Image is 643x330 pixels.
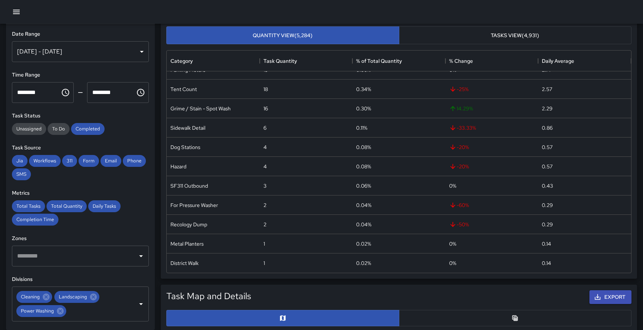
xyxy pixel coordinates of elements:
div: SF311 Outbound [170,182,208,190]
span: -20 % [449,143,469,151]
div: % Change [445,51,538,71]
h6: Date Range [12,30,149,38]
div: 16 [263,105,268,112]
div: Total Tasks [12,200,45,212]
span: 311 [62,158,77,164]
span: To Do [48,126,70,132]
button: Choose time, selected time is 11:59 PM [133,85,148,100]
span: Email [100,158,121,164]
div: Total Quantity [47,200,87,212]
div: % of Total Quantity [352,51,445,71]
div: District Walk [170,259,199,267]
div: Daily Average [538,51,631,71]
div: 0.08% [356,163,371,170]
div: 1 [263,259,265,267]
div: 18 [263,85,268,93]
div: 0.29 [542,221,553,228]
div: Category [170,51,193,71]
h6: Task Status [12,112,149,120]
span: SMS [12,171,31,177]
h6: Divisions [12,275,149,284]
h6: Task Source [12,144,149,152]
span: Completed [71,126,105,132]
h6: Time Range [12,71,149,79]
div: Email [100,155,121,167]
div: Grime / Stain - Spot Wash [170,105,231,112]
div: 0.30% [356,105,371,112]
span: -50 % [449,221,469,228]
div: Metal Planters [170,240,204,247]
div: 0.57 [542,163,553,170]
div: 0.43 [542,182,553,190]
span: Form [79,158,99,164]
button: Tasks View(4,931) [399,26,632,45]
div: % of Total Quantity [356,51,402,71]
span: Power Washing [16,307,58,315]
div: 0.11% [356,124,367,132]
span: Completion Time [12,216,58,223]
div: 311 [62,155,77,167]
div: Hazard [170,163,186,170]
span: Cleaning [16,292,44,301]
div: 4 [263,143,267,151]
div: 0.29 [542,201,553,209]
svg: Map [279,314,287,322]
div: Landscaping [54,291,99,303]
div: 0.04% [356,221,371,228]
button: Open [136,299,146,309]
div: Dog Stations [170,143,200,151]
div: Category [167,51,260,71]
button: Open [136,251,146,261]
div: Task Quantity [260,51,353,71]
span: Unassigned [12,126,46,132]
div: 0.14 [542,259,551,267]
span: Jia [12,158,28,164]
div: 0.57 [542,143,553,151]
button: Quantity View(5,284) [166,26,399,45]
div: 2 [263,221,266,228]
span: -60 % [449,201,469,209]
span: -20 % [449,163,469,170]
div: 0.34% [356,85,371,93]
span: 0 % [449,259,456,267]
h6: Zones [12,234,149,243]
div: Sidewalk Detail [170,124,205,132]
div: Recology Dump [170,221,207,228]
div: 0.14 [542,240,551,247]
span: Workflows [29,158,61,164]
div: Form [79,155,99,167]
span: 0 % [449,240,456,247]
span: Daily Tasks [88,203,121,209]
div: Completion Time [12,214,58,226]
div: 1 [263,240,265,247]
h6: Metrics [12,189,149,197]
span: Phone [123,158,146,164]
div: 0.06% [356,182,371,190]
span: Total Quantity [47,203,87,209]
span: Landscaping [54,292,92,301]
div: Unassigned [12,123,46,135]
div: 4 [263,163,267,170]
button: Map [166,310,399,326]
div: Jia [12,155,28,167]
div: 0.04% [356,201,371,209]
div: % Change [449,51,473,71]
div: 0.08% [356,143,371,151]
span: 0 % [449,182,456,190]
div: 2 [263,201,266,209]
div: Cleaning [16,291,52,303]
div: Power Washing [16,305,66,317]
span: 14.29 % [449,105,473,112]
div: Task Quantity [263,51,297,71]
div: 3 [263,182,266,190]
span: -33.33 % [449,124,476,132]
svg: Table [511,314,519,322]
div: SMS [12,168,31,180]
div: 0.02% [356,259,371,267]
div: Daily Tasks [88,200,121,212]
span: -25 % [449,85,468,93]
div: Daily Average [542,51,574,71]
div: 2.57 [542,85,552,93]
div: 0.86 [542,124,553,132]
div: For Pressure Washer [170,201,218,209]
